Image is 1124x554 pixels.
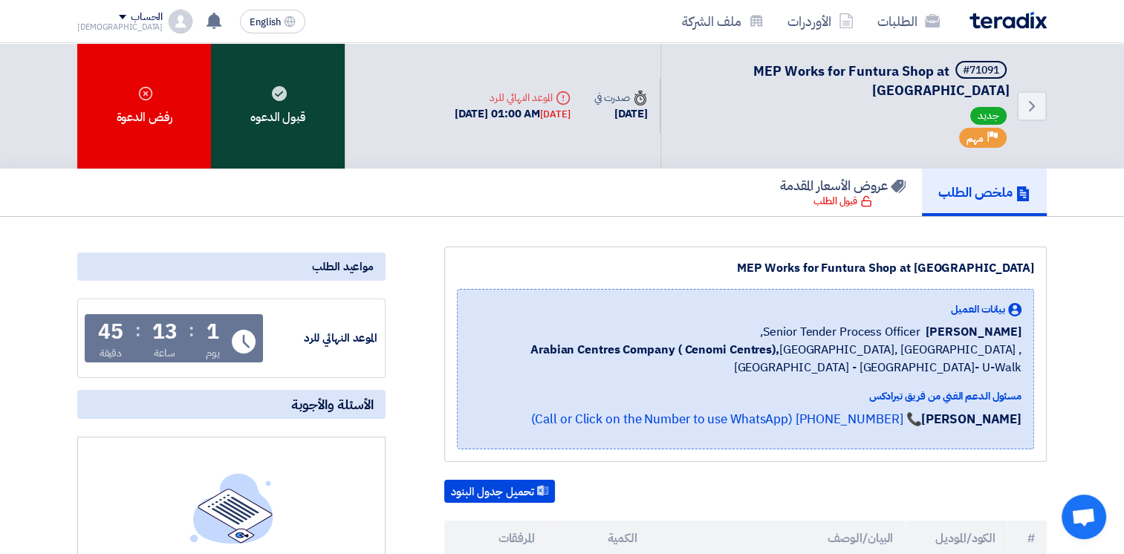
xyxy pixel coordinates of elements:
[969,12,1047,29] img: Teradix logo
[530,341,779,359] b: Arabian Centres Company ( Cenomi Centres),
[169,10,192,33] img: profile_test.png
[77,43,211,169] div: رفض الدعوة
[455,90,571,105] div: الموعد النهائي للرد
[189,317,194,344] div: :
[135,317,140,344] div: :
[530,410,921,428] a: 📞 [PHONE_NUMBER] (Call or Click on the Number to use WhatsApp)
[77,252,386,281] div: مواعيد الطلب
[679,61,1010,100] h5: MEP Works for Funtura Shop at Al-Ahsa Mall
[813,194,872,209] div: قبول الطلب
[266,330,377,347] div: الموعد النهائي للرد
[98,322,123,342] div: 45
[963,65,999,76] div: #71091
[211,43,345,169] div: قبول الدعوه
[470,388,1021,404] div: مسئول الدعم الفني من فريق تيرادكس
[131,11,163,24] div: الحساب
[780,177,906,194] h5: عروض الأسعار المقدمة
[457,259,1034,277] div: MEP Works for Funtura Shop at [GEOGRAPHIC_DATA]
[100,345,123,361] div: دقيقة
[951,302,1005,317] span: بيانات العميل
[152,322,178,342] div: 13
[540,107,570,122] div: [DATE]
[594,105,648,123] div: [DATE]
[970,107,1007,125] span: جديد
[594,90,648,105] div: صدرت في
[444,480,555,504] button: تحميل جدول البنود
[865,4,952,39] a: الطلبات
[455,105,571,123] div: [DATE] 01:00 AM
[760,323,920,341] span: Senior Tender Process Officer,
[926,323,1021,341] span: [PERSON_NAME]
[190,473,273,543] img: empty_state_list.svg
[938,183,1030,201] h5: ملخص الطلب
[776,4,865,39] a: الأوردرات
[77,23,163,31] div: [DEMOGRAPHIC_DATA]
[1062,495,1106,539] a: Open chat
[291,396,374,413] span: الأسئلة والأجوبة
[922,169,1047,216] a: ملخص الطلب
[470,341,1021,377] span: [GEOGRAPHIC_DATA], [GEOGRAPHIC_DATA] ,[GEOGRAPHIC_DATA] - [GEOGRAPHIC_DATA]- U-Walk
[967,131,984,146] span: مهم
[206,345,220,361] div: يوم
[764,169,922,216] a: عروض الأسعار المقدمة قبول الطلب
[240,10,305,33] button: English
[207,322,219,342] div: 1
[154,345,175,361] div: ساعة
[753,61,1010,100] span: MEP Works for Funtura Shop at [GEOGRAPHIC_DATA]
[250,17,281,27] span: English
[921,410,1021,428] strong: [PERSON_NAME]
[670,4,776,39] a: ملف الشركة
